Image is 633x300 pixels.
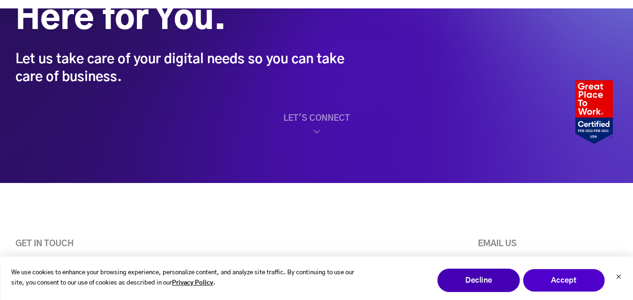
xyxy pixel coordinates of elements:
[11,268,369,289] p: We use cookies to enhance your browsing experience, personalize content, and analyze site traffic...
[616,273,621,283] button: Dismiss cookie banner
[478,239,618,249] h6: Email us
[575,80,613,144] img: Heady_2022_Certification_Badge 2
[15,51,348,86] div: Let us take care of your digital needs so you can take care of business.
[437,269,520,292] button: Decline
[15,239,411,249] h6: GET IN TOUCH
[172,278,213,289] a: Privacy Policy
[311,126,322,137] img: home_scroll
[15,114,618,137] a: LET'S CONNECT
[522,269,605,292] button: Accept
